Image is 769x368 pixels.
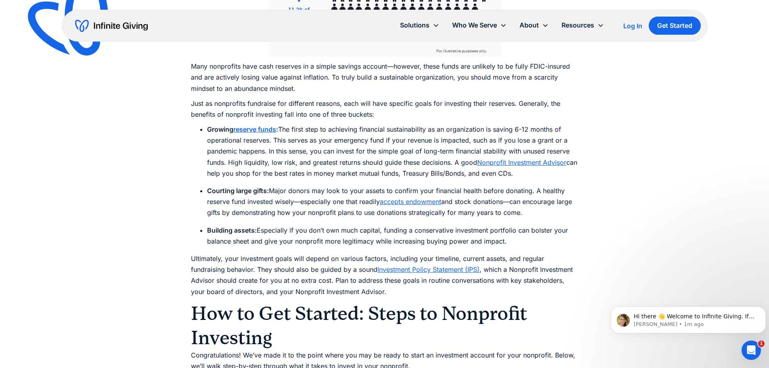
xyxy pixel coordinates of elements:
[446,17,513,34] div: Who We Serve
[207,226,257,234] strong: ‍Building assets:
[191,98,578,120] p: Just as nonprofits fundraise for different reasons, each will have specific goals for investing t...
[649,17,701,35] a: Get Started
[623,21,642,31] a: Log In
[758,341,765,347] span: 1
[191,253,578,297] p: Ultimately, your investment goals will depend on various factors, including your timeline, curren...
[207,225,578,247] li: Especially if you don’t own much capital, funding a conservative investment portfolio can bolster...
[520,20,539,31] div: About
[233,125,276,133] a: reserve funds
[207,185,578,219] li: Major donors may look to your assets to confirm your financial health before donating. A healthy ...
[207,125,233,133] strong: Growing
[623,23,642,29] div: Log In
[394,17,446,34] div: Solutions
[276,125,278,133] strong: :
[477,158,566,166] a: Nonprofit Investment Advisor
[562,20,594,31] div: Resources
[380,198,441,206] a: accepts endowment
[555,17,610,34] div: Resources
[207,124,578,179] li: The first step to achieving financial sustainability as an organization is saving 6-12 months of ...
[377,265,480,273] a: Investment Policy Statement (IPS)
[75,19,148,32] a: home
[452,20,497,31] div: Who We Serve
[191,301,578,350] h2: How to Get Started: Steps to Nonprofit Investing
[608,290,769,346] iframe: Intercom notifications message
[742,341,761,360] iframe: Intercom live chat
[513,17,555,34] div: About
[191,61,578,94] p: Many nonprofits have cash reserves in a simple savings account—however, these funds are unlikely ...
[400,20,430,31] div: Solutions
[207,187,269,195] strong: Courting large gifts:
